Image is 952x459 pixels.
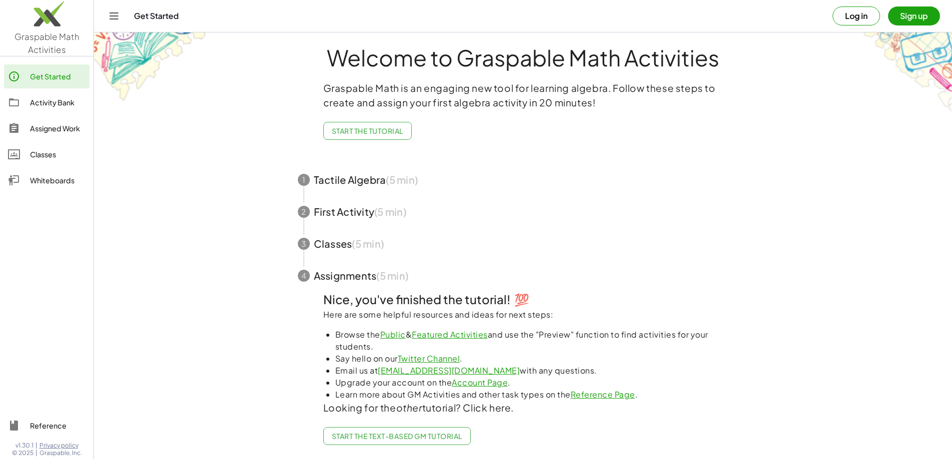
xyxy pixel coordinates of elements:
[335,389,723,401] li: Learn more about GM Activities and other task types on the .
[286,164,761,196] button: 1Tactile Algebra(5 min)
[94,23,219,102] img: get-started-bg-ul-Ceg4j33I.png
[398,353,460,364] a: Twitter Channel
[888,6,940,25] button: Sign up
[323,309,723,321] p: Here are some helpful resources and ideas for next steps:
[279,46,767,69] h1: Welcome to Graspable Math Activities
[4,90,89,114] a: Activity Bank
[396,402,422,414] em: other
[30,70,85,82] div: Get Started
[412,329,488,340] a: Featured Activities
[106,8,122,24] button: Toggle navigation
[12,449,33,457] span: © 2025
[39,449,82,457] span: Graspable, Inc.
[286,196,761,228] button: 2First Activity(5 min)
[4,116,89,140] a: Assigned Work
[571,389,635,400] a: Reference Page
[378,365,520,376] a: [EMAIL_ADDRESS][DOMAIN_NAME]
[286,260,761,292] button: 4Assignments(5 min)
[30,420,85,432] div: Reference
[14,31,79,55] span: Graspable Math Activities
[286,228,761,260] button: 3Classes(5 min)
[39,442,82,450] a: Privacy policy
[323,81,723,110] p: Graspable Math is an engaging new tool for learning algebra. Follow these steps to create and ass...
[298,174,310,186] div: 1
[332,126,403,135] span: Start the Tutorial
[380,329,406,340] a: Public
[4,64,89,88] a: Get Started
[514,292,529,307] span: 💯
[35,442,37,450] span: |
[335,377,723,389] li: Upgrade your account on the .
[833,6,880,25] button: Log in
[323,292,723,308] h5: Nice, you've finished the tutorial!
[4,142,89,166] a: Classes
[323,427,471,445] a: Start the Text-based GM Tutorial
[452,377,508,388] a: Account Page
[35,449,37,457] span: |
[335,329,723,353] li: Browse the & and use the "Preview" function to find activities for your students.
[298,238,310,250] div: 3
[30,122,85,134] div: Assigned Work
[30,96,85,108] div: Activity Bank
[4,414,89,438] a: Reference
[323,122,412,140] button: Start the Tutorial
[15,442,33,450] span: v1.30.1
[30,174,85,186] div: Whiteboards
[335,365,723,377] li: Email us at with any questions.
[30,148,85,160] div: Classes
[298,206,310,218] div: 2
[298,270,310,282] div: 4
[323,401,723,415] p: Looking for the tutorial? Click here.
[332,432,462,441] span: Start the Text-based GM Tutorial
[335,353,723,365] li: Say hello on our .
[4,168,89,192] a: Whiteboards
